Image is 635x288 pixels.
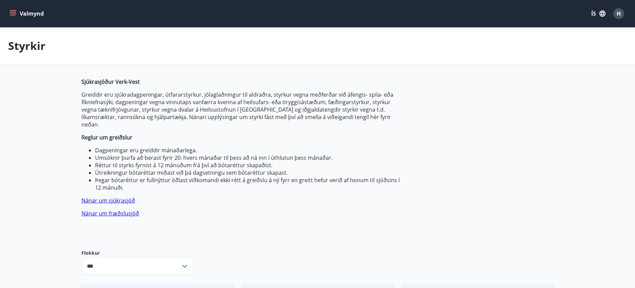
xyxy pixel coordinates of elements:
[95,147,402,154] li: Dagpeningar eru greiddir mánaðarlega.
[81,78,140,85] strong: Sjúkrasjóður Verk-Vest
[95,169,402,176] li: Útreikningur bótaréttar miðast við þá dagsetningu sem bótaréttur skapast.
[95,154,402,161] li: Umsóknir þurfa að berast fyrir 20. hvers mánaðar til þess að ná inn í úthlutun þess mánaðar.
[8,7,46,20] button: menu
[81,197,135,204] a: Nánar um sjúkrasjóð
[617,10,621,17] span: H
[95,176,402,191] li: Þegar bótaréttur er fullnýttur öðlast viðkomandi ekki rétt á greiðslu á ný fyrr en greitt hefur v...
[95,161,402,169] li: Réttur til styrks fyrnist á 12 mánuðum frá því að bótaréttur skapaðist.
[587,7,609,20] button: ÍS
[81,210,139,217] a: Nánar um fræðslusjóð
[611,5,627,22] button: H
[8,38,45,53] p: Styrkir
[81,91,402,128] p: Greiddir eru sjúkradagpeningar, útfararstyrkur, jólaglaðningur til aldraðra, styrkur vegna meðfer...
[81,134,132,141] strong: Reglur um greiðslur
[81,250,193,256] label: Flokkur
